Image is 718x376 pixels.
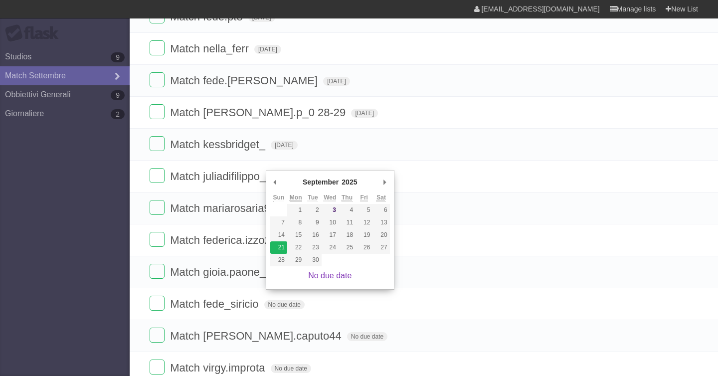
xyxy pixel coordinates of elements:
[150,72,165,87] label: Done
[347,332,387,341] span: No due date
[342,194,353,201] abbr: Thursday
[170,42,251,55] span: Match nella_ferr
[324,194,336,201] abbr: Wednesday
[308,194,318,201] abbr: Tuesday
[111,109,125,119] b: 2
[339,204,356,216] button: 4
[170,234,279,246] span: Match federica.izzo29
[150,232,165,247] label: Done
[273,194,285,201] abbr: Sunday
[322,204,339,216] button: 3
[376,194,386,201] abbr: Saturday
[170,170,274,183] span: Match juliadifilippo_2
[287,241,304,254] button: 22
[150,136,165,151] label: Done
[351,109,378,118] span: [DATE]
[150,264,165,279] label: Done
[340,175,359,189] div: 2025
[304,254,321,266] button: 30
[322,216,339,229] button: 10
[170,138,268,151] span: Match kessbridget_
[271,364,311,373] span: No due date
[372,229,389,241] button: 20
[304,241,321,254] button: 23
[170,74,320,87] span: Match fede.[PERSON_NAME]
[287,204,304,216] button: 1
[170,362,267,374] span: Match virgy.improta
[150,200,165,215] label: Done
[308,271,352,280] a: No due date
[380,175,390,189] button: Next Month
[356,216,372,229] button: 12
[372,204,389,216] button: 6
[170,330,344,342] span: Match [PERSON_NAME].caputo44
[372,216,389,229] button: 13
[270,229,287,241] button: 14
[170,298,261,310] span: Match fede_siricio
[304,229,321,241] button: 16
[254,45,281,54] span: [DATE]
[356,241,372,254] button: 26
[287,216,304,229] button: 8
[270,175,280,189] button: Previous Month
[150,360,165,375] label: Done
[339,216,356,229] button: 11
[150,296,165,311] label: Done
[271,141,298,150] span: [DATE]
[264,300,305,309] span: No due date
[170,202,291,214] span: Match mariarosaria98_0
[170,106,348,119] span: Match [PERSON_NAME].p_0 28-29
[287,254,304,266] button: 29
[150,40,165,55] label: Done
[304,204,321,216] button: 2
[323,77,350,86] span: [DATE]
[150,104,165,119] label: Done
[322,229,339,241] button: 17
[170,266,268,278] span: Match gioia.paone_
[290,194,302,201] abbr: Monday
[372,241,389,254] button: 27
[111,90,125,100] b: 9
[270,241,287,254] button: 21
[5,24,65,42] div: Flask
[339,229,356,241] button: 18
[304,216,321,229] button: 9
[270,254,287,266] button: 28
[150,328,165,343] label: Done
[322,241,339,254] button: 24
[356,229,372,241] button: 19
[150,168,165,183] label: Done
[287,229,304,241] button: 15
[356,204,372,216] button: 5
[339,241,356,254] button: 25
[270,216,287,229] button: 7
[111,52,125,62] b: 9
[360,194,368,201] abbr: Friday
[301,175,340,189] div: September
